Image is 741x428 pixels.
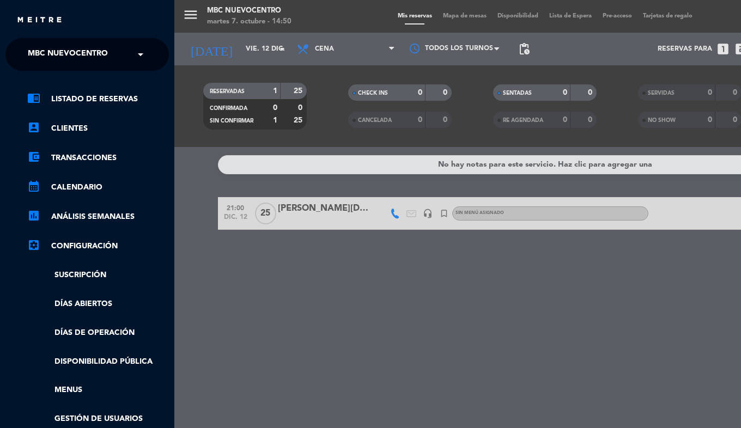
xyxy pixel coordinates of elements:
i: account_box [27,121,40,134]
a: account_balance_walletTransacciones [27,151,169,164]
img: MEITRE [16,16,63,25]
i: chrome_reader_mode [27,91,40,105]
a: Menus [27,384,169,396]
a: Suscripción [27,269,169,282]
i: assessment [27,209,40,222]
a: Configuración [27,240,169,253]
a: assessmentANÁLISIS SEMANALES [27,210,169,223]
a: Días de Operación [27,327,169,339]
span: MBC Nuevocentro [28,43,108,66]
i: calendar_month [27,180,40,193]
a: calendar_monthCalendario [27,181,169,194]
a: Días abiertos [27,298,169,310]
a: chrome_reader_modeListado de Reservas [27,93,169,106]
a: Disponibilidad pública [27,356,169,368]
i: account_balance_wallet [27,150,40,163]
a: Gestión de usuarios [27,413,169,425]
i: settings_applications [27,239,40,252]
a: account_boxClientes [27,122,169,135]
